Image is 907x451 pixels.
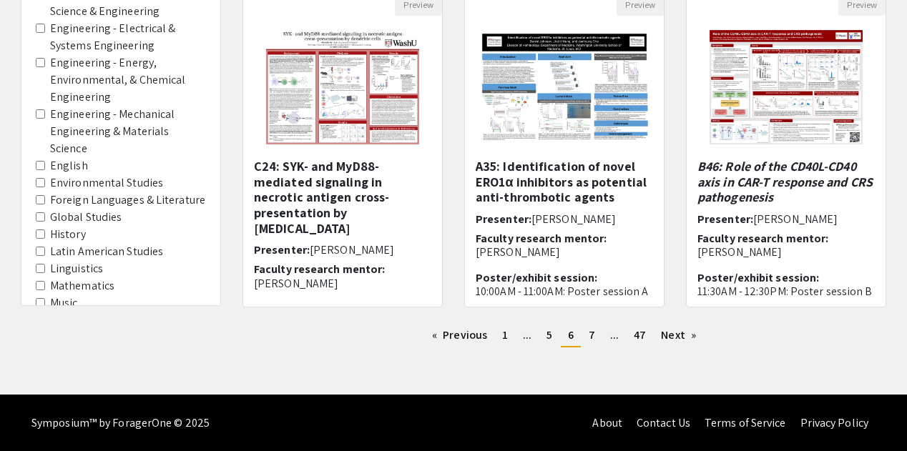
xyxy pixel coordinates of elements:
h6: Presenter: [254,243,431,257]
span: 6 [568,327,574,342]
p: 11:30AM - 12:30PM: Poster session B [697,284,875,298]
label: Mathematics [50,277,114,294]
img: <p>A35: Identification of novel ERO1α inhibitors as potential anti-thrombotic agents</p> [465,16,664,159]
h6: Presenter: [476,212,653,226]
iframe: Chat [11,387,61,440]
label: Latin American Studies [50,243,163,260]
label: Global Studies [50,209,122,226]
em: B46: Role of the CD40L-CD40 axis in CAR-T response and CRS pathogenesis [697,158,873,205]
label: History [50,226,86,243]
label: English [50,157,88,174]
h6: Presenter: [697,212,875,226]
a: Terms of Service [705,415,786,430]
h5: C24: SYK- and MyD88-mediated signaling in necrotic antigen cross-presentation by [MEDICAL_DATA] [254,159,431,236]
img: <p><em>B46: Role of the CD40L-CD40 axis in CAR-T response and CRS pathogenesis</em></p> [695,16,876,159]
h5: A35: Identification of novel ERO1α inhibitors as potential anti-thrombotic agents [476,159,653,205]
span: 1 [502,327,508,342]
ul: Pagination [242,324,886,347]
span: 47 [634,327,646,342]
span: [PERSON_NAME] [753,212,838,227]
p: [PERSON_NAME] [476,245,653,259]
a: Contact Us [637,415,690,430]
span: 5 [546,327,552,342]
span: [PERSON_NAME] [310,242,394,257]
a: Privacy Policy [800,415,868,430]
p: [PERSON_NAME] [697,245,875,259]
label: Engineering - Electrical & Systems Engineering [50,20,206,54]
span: Poster/exhibit session: [697,270,819,285]
label: Music [50,294,78,312]
label: Engineering - Energy, Environmental, & Chemical Engineering [50,54,206,106]
label: Engineering - Mechanical Engineering & Materials Science [50,106,206,157]
span: Faculty research mentor: [476,231,607,246]
span: 7 [589,327,595,342]
span: ... [610,327,619,342]
a: Previous page [425,324,494,346]
span: Faculty research mentor: [254,262,385,277]
p: [PERSON_NAME] [254,277,431,290]
a: About [592,415,622,430]
label: Environmental Studies [50,174,163,192]
span: [PERSON_NAME] [531,212,616,227]
label: Foreign Languages & Literature [50,192,205,209]
img: <p>C24: SYK- and MyD88-mediated signaling in necrotic antigen cross-presentation by dendritic cel... [252,16,433,159]
span: ... [523,327,531,342]
p: 10:00AM - 11:00AM: Poster session A [476,284,653,298]
a: Next page [654,324,703,346]
span: Poster/exhibit session: [476,270,597,285]
span: Faculty research mentor: [697,231,828,246]
label: Linguistics [50,260,103,277]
